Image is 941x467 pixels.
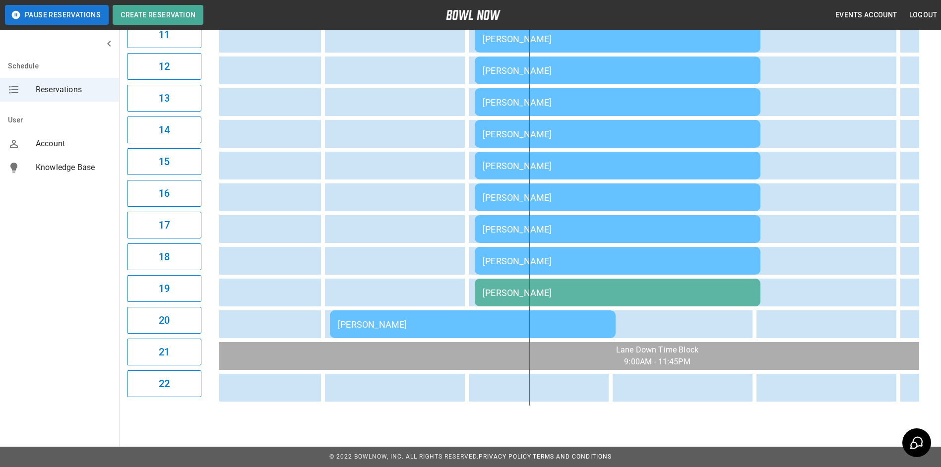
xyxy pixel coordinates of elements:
a: Terms and Conditions [533,453,612,460]
button: 15 [127,148,201,175]
h6: 20 [159,312,170,328]
div: [PERSON_NAME] [483,224,753,234]
div: [PERSON_NAME] [483,256,753,266]
div: [PERSON_NAME] [338,319,608,330]
h6: 14 [159,122,170,138]
span: © 2022 BowlNow, Inc. All Rights Reserved. [329,453,479,460]
h6: 11 [159,27,170,43]
h6: 18 [159,249,170,265]
h6: 22 [159,376,170,392]
button: 13 [127,85,201,112]
div: [PERSON_NAME] [483,161,753,171]
button: Pause Reservations [5,5,109,25]
div: [PERSON_NAME] [483,34,753,44]
button: 20 [127,307,201,334]
button: 12 [127,53,201,80]
span: Reservations [36,84,111,96]
button: 16 [127,180,201,207]
button: 17 [127,212,201,238]
img: logo [446,10,501,20]
div: [PERSON_NAME] [483,288,753,298]
h6: 16 [159,185,170,201]
button: 18 [127,243,201,270]
button: Logout [905,6,941,24]
h6: 19 [159,281,170,296]
h6: 15 [159,154,170,170]
button: 19 [127,275,201,302]
h6: 13 [159,90,170,106]
h6: 12 [159,58,170,74]
div: [PERSON_NAME] [483,192,753,203]
div: [PERSON_NAME] [483,65,753,76]
div: [PERSON_NAME] [483,129,753,139]
h6: 21 [159,344,170,360]
span: Knowledge Base [36,162,111,174]
div: [PERSON_NAME] [483,97,753,108]
button: Create Reservation [113,5,203,25]
button: 14 [127,117,201,143]
button: 21 [127,339,201,365]
button: 11 [127,21,201,48]
button: 22 [127,370,201,397]
h6: 17 [159,217,170,233]
span: Account [36,138,111,150]
button: Events Account [831,6,901,24]
a: Privacy Policy [479,453,531,460]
